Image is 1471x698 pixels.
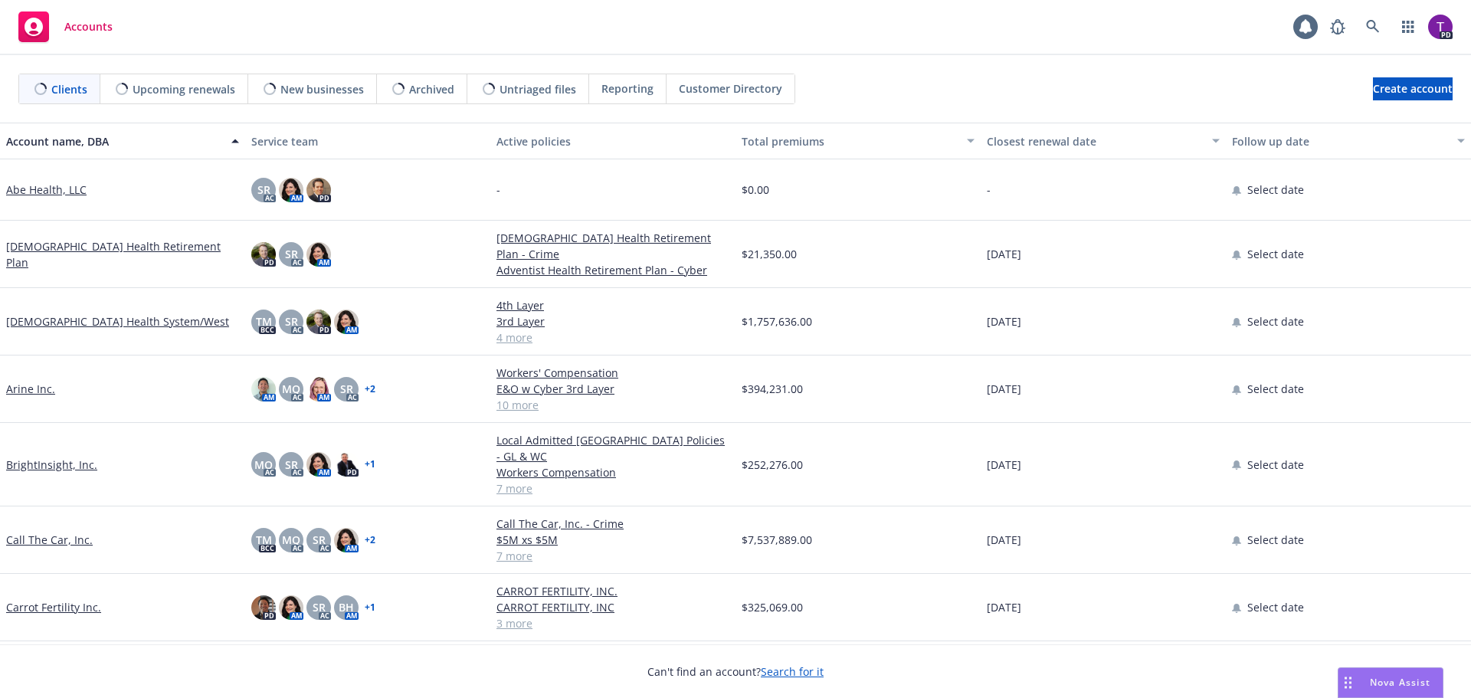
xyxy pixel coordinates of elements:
[1247,381,1304,397] span: Select date
[742,313,812,329] span: $1,757,636.00
[496,230,729,262] a: [DEMOGRAPHIC_DATA] Health Retirement Plan - Crime
[742,532,812,548] span: $7,537,889.00
[6,133,222,149] div: Account name, DBA
[6,599,101,615] a: Carrot Fertility Inc.
[1322,11,1353,42] a: Report a Bug
[742,246,797,262] span: $21,350.00
[64,21,113,33] span: Accounts
[1247,246,1304,262] span: Select date
[251,133,484,149] div: Service team
[6,381,55,397] a: Arine Inc.
[987,457,1021,473] span: [DATE]
[256,313,272,329] span: TM
[742,599,803,615] span: $325,069.00
[282,381,300,397] span: MQ
[280,81,364,97] span: New businesses
[496,297,729,313] a: 4th Layer
[306,377,331,401] img: photo
[987,246,1021,262] span: [DATE]
[6,532,93,548] a: Call The Car, Inc.
[245,123,490,159] button: Service team
[742,182,769,198] span: $0.00
[306,178,331,202] img: photo
[285,246,298,262] span: SR
[6,457,97,473] a: BrightInsight, Inc.
[1247,182,1304,198] span: Select date
[496,432,729,464] a: Local Admitted [GEOGRAPHIC_DATA] Policies - GL & WC
[365,536,375,545] a: + 2
[496,532,729,548] a: $5M xs $5M
[496,381,729,397] a: E&O w Cyber 3rd Layer
[987,313,1021,329] span: [DATE]
[496,182,500,198] span: -
[1373,74,1453,103] span: Create account
[334,452,359,477] img: photo
[282,532,300,548] span: MQ
[987,532,1021,548] span: [DATE]
[496,583,729,599] a: CARROT FERTILITY, INC.
[365,460,375,469] a: + 1
[1358,11,1388,42] a: Search
[306,452,331,477] img: photo
[490,123,735,159] button: Active policies
[6,238,239,270] a: [DEMOGRAPHIC_DATA] Health Retirement Plan
[647,664,824,680] span: Can't find an account?
[1428,15,1453,39] img: photo
[735,123,981,159] button: Total premiums
[679,80,782,97] span: Customer Directory
[279,178,303,202] img: photo
[306,242,331,267] img: photo
[1247,599,1304,615] span: Select date
[6,313,229,329] a: [DEMOGRAPHIC_DATA] Health System/West
[761,664,824,679] a: Search for it
[313,532,326,548] span: SR
[285,457,298,473] span: SR
[987,182,991,198] span: -
[51,81,87,97] span: Clients
[339,599,354,615] span: BH
[601,80,654,97] span: Reporting
[496,464,729,480] a: Workers Compensation
[496,262,729,278] a: Adventist Health Retirement Plan - Cyber
[1373,77,1453,100] a: Create account
[496,516,729,532] a: Call The Car, Inc. - Crime
[133,81,235,97] span: Upcoming renewals
[987,599,1021,615] span: [DATE]
[334,528,359,552] img: photo
[340,381,353,397] span: SR
[496,480,729,496] a: 7 more
[1226,123,1471,159] button: Follow up date
[1232,133,1448,149] div: Follow up date
[313,599,326,615] span: SR
[257,182,270,198] span: SR
[365,385,375,394] a: + 2
[251,377,276,401] img: photo
[742,133,958,149] div: Total premiums
[1247,313,1304,329] span: Select date
[6,182,87,198] a: Abe Health, LLC
[256,532,272,548] span: TM
[981,123,1226,159] button: Closest renewal date
[496,397,729,413] a: 10 more
[1370,676,1430,689] span: Nova Assist
[987,133,1203,149] div: Closest renewal date
[987,381,1021,397] span: [DATE]
[1393,11,1423,42] a: Switch app
[285,313,298,329] span: SR
[251,242,276,267] img: photo
[1338,668,1358,697] div: Drag to move
[334,310,359,334] img: photo
[496,365,729,381] a: Workers' Compensation
[1247,457,1304,473] span: Select date
[254,457,273,473] span: MQ
[496,133,729,149] div: Active policies
[500,81,576,97] span: Untriaged files
[496,548,729,564] a: 7 more
[12,5,119,48] a: Accounts
[279,595,303,620] img: photo
[496,329,729,346] a: 4 more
